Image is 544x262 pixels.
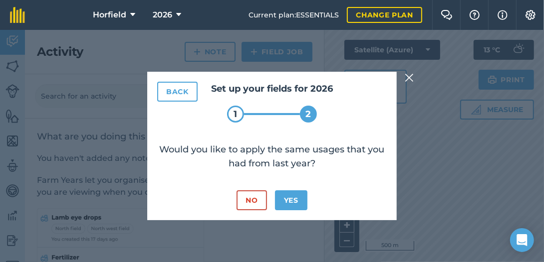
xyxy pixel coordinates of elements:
button: Yes [275,190,307,210]
img: A cog icon [525,10,537,20]
span: 2026 [153,9,172,21]
img: fieldmargin Logo [10,7,25,23]
img: Two speech bubbles overlapping with the left bubble in the forefront [441,10,453,20]
p: Would you like to apply the same usages that you had from last year? [157,142,387,170]
span: Horfield [93,9,126,21]
span: Current plan : ESSENTIALS [249,9,339,20]
img: svg+xml;base64,PHN2ZyB4bWxucz0iaHR0cDovL3d3dy53My5vcmcvMjAwMC9zdmciIHdpZHRoPSIyMiIgaGVpZ2h0PSIzMC... [405,72,414,84]
div: Open Intercom Messenger [510,228,534,252]
img: A question mark icon [469,10,481,20]
img: svg+xml;base64,PHN2ZyB4bWxucz0iaHR0cDovL3d3dy53My5vcmcvMjAwMC9zdmciIHdpZHRoPSIxNyIgaGVpZ2h0PSIxNy... [498,9,508,21]
div: 2 [300,106,317,123]
h2: Set up your fields for 2026 [157,82,387,96]
a: Change plan [347,7,422,23]
button: No [237,190,267,210]
div: 1 [227,106,244,123]
button: Back [157,82,198,102]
